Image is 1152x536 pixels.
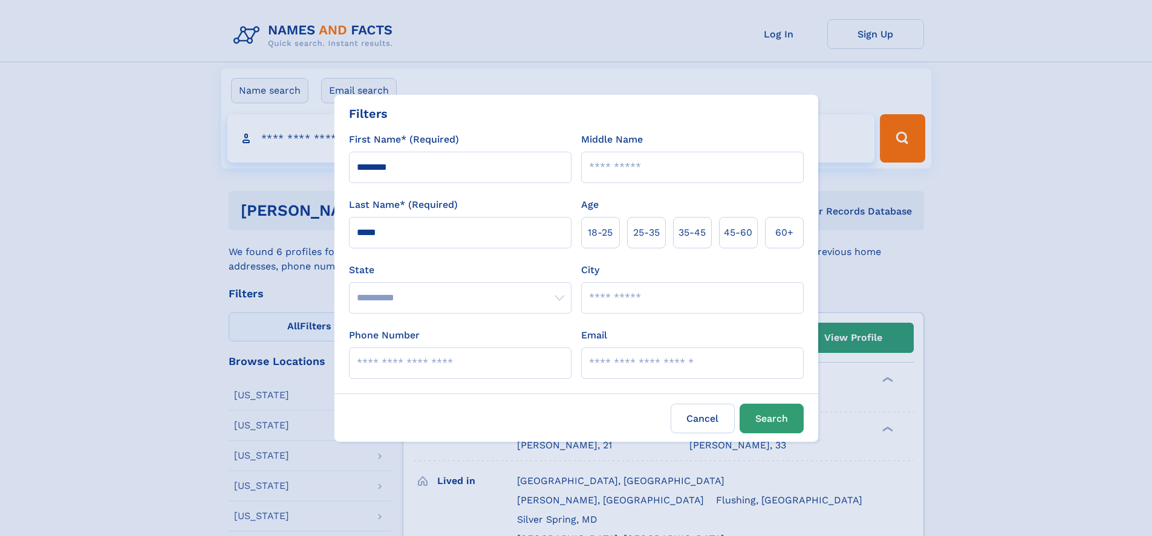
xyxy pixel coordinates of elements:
label: Cancel [671,404,735,433]
span: 25‑35 [633,225,660,240]
button: Search [740,404,804,433]
label: Phone Number [349,328,420,343]
label: Email [581,328,607,343]
label: Middle Name [581,132,643,147]
div: Filters [349,105,388,123]
label: City [581,263,599,277]
label: First Name* (Required) [349,132,459,147]
label: Last Name* (Required) [349,198,458,212]
span: 45‑60 [724,225,752,240]
label: State [349,263,571,277]
span: 35‑45 [679,225,706,240]
label: Age [581,198,599,212]
span: 18‑25 [588,225,613,240]
span: 60+ [775,225,793,240]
